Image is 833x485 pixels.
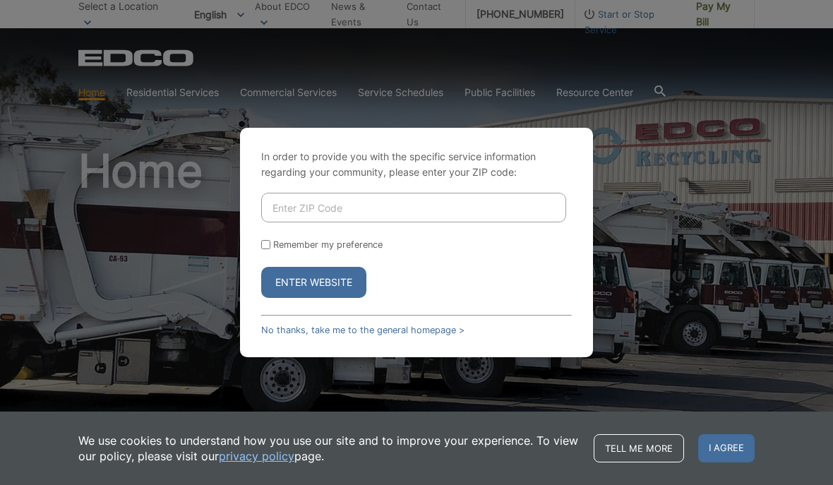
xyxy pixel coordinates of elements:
[78,433,580,464] p: We use cookies to understand how you use our site and to improve your experience. To view our pol...
[594,434,684,462] a: Tell me more
[261,193,566,222] input: Enter ZIP Code
[261,149,572,180] p: In order to provide you with the specific service information regarding your community, please en...
[261,267,366,298] button: Enter Website
[698,434,755,462] span: I agree
[261,325,465,335] a: No thanks, take me to the general homepage >
[219,448,294,464] a: privacy policy
[273,239,383,250] label: Remember my preference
